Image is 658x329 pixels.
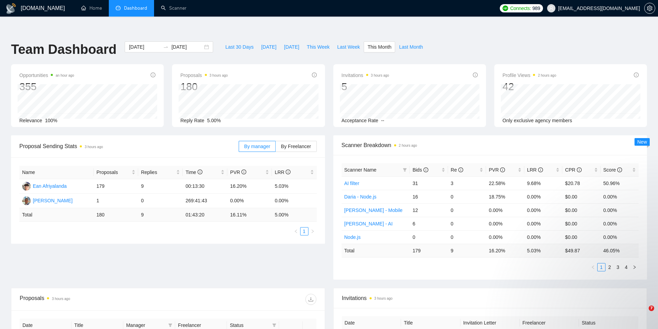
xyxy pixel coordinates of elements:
[163,44,169,50] span: to
[286,170,290,174] span: info-circle
[649,306,654,311] span: 7
[272,179,316,194] td: 5.03%
[305,294,316,305] button: download
[129,43,160,51] input: Start date
[275,170,290,175] span: LRR
[344,221,393,226] a: [PERSON_NAME] - AI
[565,167,581,173] span: CPR
[524,230,562,244] td: 0.00%
[52,297,70,301] time: 3 hours ago
[22,196,31,205] img: OT
[486,190,524,203] td: 18.75%
[161,5,187,11] a: searchScanner
[503,118,572,123] span: Only exclusive agency members
[230,170,246,175] span: PVR
[486,244,524,257] td: 16.20 %
[562,230,600,244] td: $0.00
[227,194,272,208] td: 0.00%
[524,217,562,230] td: 0.00%
[562,244,600,257] td: $ 49.87
[601,203,639,217] td: 0.00%
[486,217,524,230] td: 0.00%
[227,208,272,222] td: 16.11 %
[342,244,410,257] td: Total
[395,41,427,52] button: Last Month
[22,182,31,191] img: EA
[19,142,239,151] span: Proposal Sending Stats
[489,167,505,173] span: PVR
[230,321,269,329] span: Status
[19,208,94,222] td: Total
[306,297,316,302] span: download
[81,5,102,11] a: homeHome
[337,43,360,51] span: Last Week
[410,244,448,257] td: 179
[524,244,562,257] td: 5.03 %
[168,323,172,327] span: filter
[272,323,276,327] span: filter
[116,6,121,10] span: dashboard
[45,118,57,123] span: 100%
[562,217,600,230] td: $0.00
[225,43,254,51] span: Last 30 Days
[403,168,407,172] span: filter
[524,203,562,217] td: 0.00%
[163,44,169,50] span: swap-right
[244,144,270,149] span: By manager
[371,74,389,77] time: 3 hours ago
[210,74,228,77] time: 3 hours ago
[374,297,393,300] time: 3 hours ago
[20,294,168,305] div: Proposals
[448,230,486,244] td: 0
[448,203,486,217] td: 0
[562,203,600,217] td: $0.00
[458,167,463,172] span: info-circle
[281,144,311,149] span: By Freelancer
[261,43,276,51] span: [DATE]
[308,227,317,235] li: Next Page
[645,6,655,11] span: setting
[344,181,360,186] a: AI filter
[473,72,478,77] span: info-circle
[94,194,138,208] td: 1
[138,208,183,222] td: 9
[344,167,376,173] span: Scanner Name
[141,168,175,176] span: Replies
[601,190,639,203] td: 0.00%
[171,43,203,51] input: End date
[308,227,317,235] button: right
[410,203,448,217] td: 12
[399,144,417,147] time: 2 hours ago
[272,208,316,222] td: 5.00 %
[617,167,622,172] span: info-circle
[207,118,221,123] span: 5.00%
[603,167,622,173] span: Score
[448,190,486,203] td: 0
[11,41,116,58] h1: Team Dashboard
[94,208,138,222] td: 180
[138,166,183,179] th: Replies
[486,176,524,190] td: 22.58%
[503,6,508,11] img: upwork-logo.png
[538,74,556,77] time: 2 hours ago
[364,41,395,52] button: This Month
[257,41,280,52] button: [DATE]
[527,167,543,173] span: LRR
[549,6,554,11] span: user
[19,118,42,123] span: Relevance
[124,5,147,11] span: Dashboard
[180,80,228,93] div: 180
[333,41,364,52] button: Last Week
[503,80,556,93] div: 42
[401,165,408,175] span: filter
[56,74,74,77] time: an hour ago
[227,179,272,194] td: 16.20%
[410,190,448,203] td: 16
[300,227,308,235] li: 1
[94,179,138,194] td: 179
[538,167,543,172] span: info-circle
[503,71,556,79] span: Profile Views
[635,306,651,322] iframe: Intercom live chat
[342,141,639,149] span: Scanner Breakdown
[342,118,379,123] span: Acceptance Rate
